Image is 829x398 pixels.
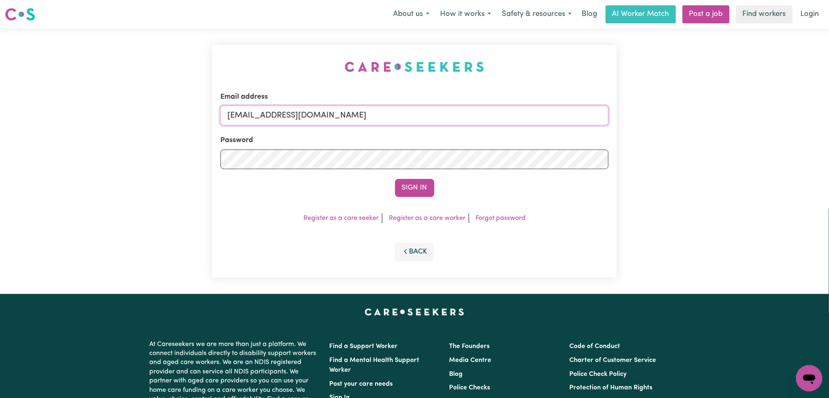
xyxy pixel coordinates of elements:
a: Register as a care worker [389,215,465,222]
button: Back [395,243,434,261]
a: The Founders [449,343,490,350]
a: Police Checks [449,384,490,391]
a: Login [796,5,824,23]
button: How it works [435,6,497,23]
a: Find a Support Worker [330,343,398,350]
label: Email address [220,92,268,102]
input: Email address [220,106,609,125]
button: Sign In [395,179,434,197]
a: Charter of Customer Service [569,357,656,364]
a: Post a job [683,5,730,23]
a: Find a Mental Health Support Worker [330,357,420,373]
a: Careseekers logo [5,5,35,24]
a: Forgot password [476,215,526,222]
label: Password [220,135,253,146]
a: Code of Conduct [569,343,620,350]
button: Safety & resources [497,6,577,23]
iframe: Button to launch messaging window [796,365,822,391]
a: Register as a care seeker [303,215,379,222]
img: Careseekers logo [5,7,35,22]
a: Careseekers home page [365,309,464,315]
a: Blog [577,5,602,23]
a: Find workers [736,5,793,23]
a: Protection of Human Rights [569,384,652,391]
a: Post your care needs [330,381,393,387]
a: Police Check Policy [569,371,627,378]
a: AI Worker Match [606,5,676,23]
button: About us [388,6,435,23]
a: Blog [449,371,463,378]
a: Media Centre [449,357,492,364]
